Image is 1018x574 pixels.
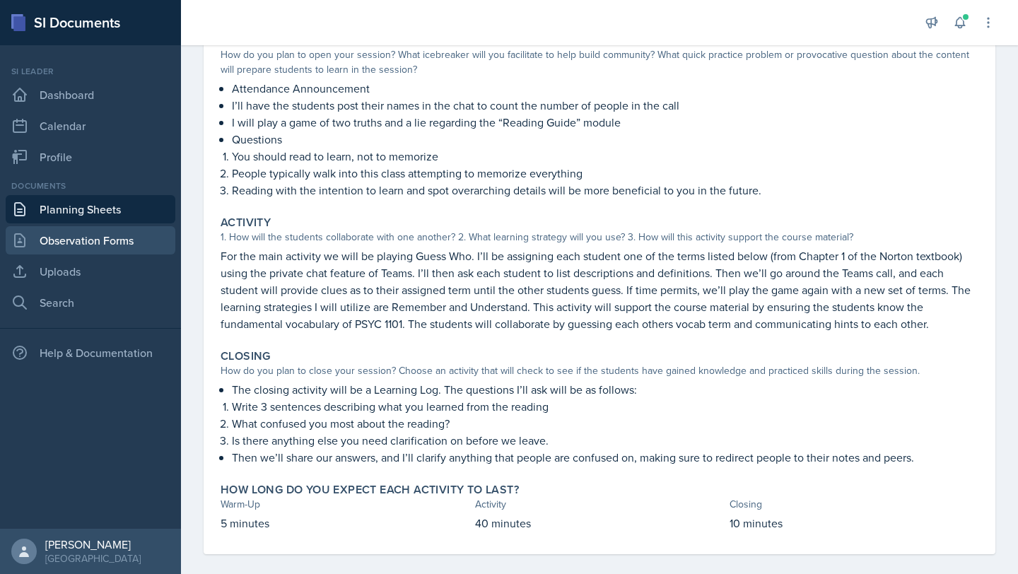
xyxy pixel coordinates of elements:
[232,97,978,114] p: I’ll have the students post their names in the chat to count the number of people in the call
[221,47,978,77] div: How do you plan to open your session? What icebreaker will you facilitate to help build community...
[6,339,175,367] div: Help & Documentation
[221,230,978,245] div: 1. How will the students collaborate with one another? 2. What learning strategy will you use? 3....
[232,381,978,398] p: The closing activity will be a Learning Log. The questions I’ll ask will be as follows:
[232,398,978,415] p: Write 3 sentences describing what you learned from the reading
[221,349,271,363] label: Closing
[475,515,724,532] p: 40 minutes
[232,165,978,182] p: People typically walk into this class attempting to memorize everything
[45,551,141,566] div: [GEOGRAPHIC_DATA]
[232,80,978,97] p: Attendance Announcement
[232,148,978,165] p: You should read to learn, not to memorize
[232,182,978,199] p: Reading with the intention to learn and spot overarching details will be more beneficial to you i...
[6,180,175,192] div: Documents
[221,216,271,230] label: Activity
[730,515,978,532] p: 10 minutes
[730,497,978,512] div: Closing
[6,257,175,286] a: Uploads
[221,247,978,332] p: For the main activity we will be playing Guess Who. I’ll be assigning each student one of the ter...
[45,537,141,551] div: [PERSON_NAME]
[6,195,175,223] a: Planning Sheets
[6,143,175,171] a: Profile
[221,515,469,532] p: 5 minutes
[232,449,978,466] p: Then we’ll share our answers, and I’ll clarify anything that people are confused on, making sure ...
[232,131,978,148] p: Questions
[221,363,978,378] div: How do you plan to close your session? Choose an activity that will check to see if the students ...
[6,226,175,254] a: Observation Forms
[6,81,175,109] a: Dashboard
[221,497,469,512] div: Warm-Up
[232,415,978,432] p: What confused you most about the reading?
[475,497,724,512] div: Activity
[232,114,978,131] p: I will play a game of two truths and a lie regarding the “Reading Guide” module
[6,288,175,317] a: Search
[232,432,978,449] p: Is there anything else you need clarification on before we leave.
[6,65,175,78] div: Si leader
[221,483,519,497] label: How long do you expect each activity to last?
[6,112,175,140] a: Calendar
